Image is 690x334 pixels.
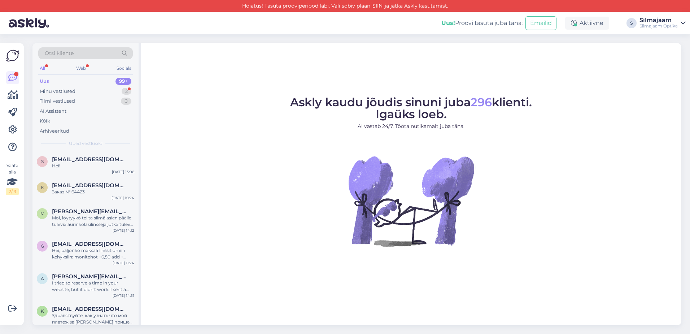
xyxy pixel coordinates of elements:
[626,18,637,28] div: S
[6,188,19,195] div: 2 / 3
[346,136,476,266] img: No Chat active
[113,293,134,298] div: [DATE] 14:31
[40,98,75,105] div: Tiimi vestlused
[40,88,75,95] div: Minu vestlused
[52,189,134,195] div: Заказ № 64423
[639,17,686,29] a: SilmajaamSilmajaam Optika
[113,260,134,266] div: [DATE] 11:24
[40,128,69,135] div: Arhiveeritud
[41,276,44,281] span: a
[52,182,127,189] span: kamilla.kaskirova@gmail.com
[639,17,678,23] div: Silmajaam
[75,64,87,73] div: Web
[52,280,134,293] div: I tried to reserve a time in your website, but it didn't work. I sent a message instead. [PERSON_...
[122,88,131,95] div: 2
[40,108,66,115] div: AI Assistent
[52,312,134,325] div: Здравствуйте, как узнать что мой платеж за [PERSON_NAME] пришел к вам и как узнать что мой заказ ...
[40,117,50,125] div: Kõik
[40,211,44,216] span: m
[565,17,609,30] div: Aktiivne
[639,23,678,29] div: Silmajaam Optika
[370,3,385,9] a: SIIN
[69,140,102,147] span: Uued vestlused
[41,185,44,190] span: k
[52,306,127,312] span: karcevaangelinka@gmail.com
[290,123,532,130] p: AI vastab 24/7. Tööta nutikamalt juba täna.
[40,78,49,85] div: Uus
[112,195,134,201] div: [DATE] 10:24
[525,16,556,30] button: Emailid
[45,50,74,57] span: Otsi kliente
[471,95,492,109] span: 296
[52,241,127,247] span: galvaini@icloud.com
[441,20,455,26] b: Uus!
[113,228,134,233] div: [DATE] 14:12
[115,78,131,85] div: 99+
[290,95,532,121] span: Askly kaudu jõudis sinuni juba klienti. Igaüks loeb.
[52,163,134,169] div: Hei!
[52,215,134,228] div: Moi, löytyykö teiltä silmälasien päälle tulevia aurinkolasilinssejä jotka tulee clipsillä kiinni ...
[112,169,134,175] div: [DATE] 13:06
[52,156,127,163] span: suvi.karala@gmail.com
[115,64,133,73] div: Socials
[41,243,44,249] span: g
[6,162,19,195] div: Vaata siia
[441,19,523,27] div: Proovi tasuta juba täna:
[52,208,127,215] span: mikko.kupiainen@hotmail.com
[52,273,127,280] span: adrian.monge.monge@gmail.com
[121,98,131,105] div: 0
[38,64,47,73] div: All
[41,308,44,314] span: k
[52,247,134,260] div: Hei, paljonko maksaa linssit omiin kehyksiin: monitehot +6,50 add + 2,50, myös aurinko linssit sa...
[6,49,19,63] img: Askly Logo
[41,159,44,164] span: s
